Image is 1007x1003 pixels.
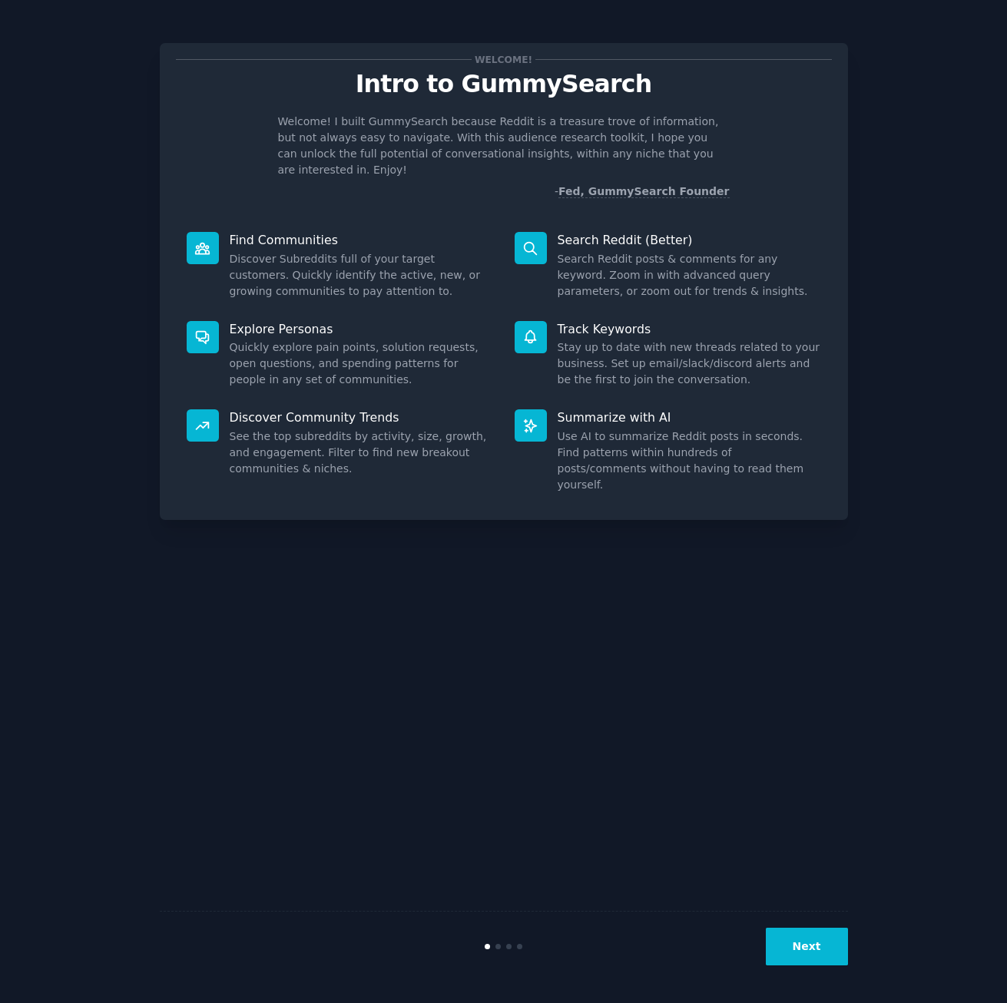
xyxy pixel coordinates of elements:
p: Explore Personas [230,321,493,337]
dd: Use AI to summarize Reddit posts in seconds. Find patterns within hundreds of posts/comments with... [558,429,821,493]
dd: Search Reddit posts & comments for any keyword. Zoom in with advanced query parameters, or zoom o... [558,251,821,300]
p: Search Reddit (Better) [558,232,821,248]
button: Next [766,928,848,965]
dd: Discover Subreddits full of your target customers. Quickly identify the active, new, or growing c... [230,251,493,300]
dd: Quickly explore pain points, solution requests, open questions, and spending patterns for people ... [230,339,493,388]
a: Fed, GummySearch Founder [558,185,730,198]
div: - [555,184,730,200]
p: Find Communities [230,232,493,248]
p: Welcome! I built GummySearch because Reddit is a treasure trove of information, but not always ea... [278,114,730,178]
span: Welcome! [472,51,535,68]
p: Intro to GummySearch [176,71,832,98]
dd: Stay up to date with new threads related to your business. Set up email/slack/discord alerts and ... [558,339,821,388]
dd: See the top subreddits by activity, size, growth, and engagement. Filter to find new breakout com... [230,429,493,477]
p: Summarize with AI [558,409,821,425]
p: Track Keywords [558,321,821,337]
p: Discover Community Trends [230,409,493,425]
